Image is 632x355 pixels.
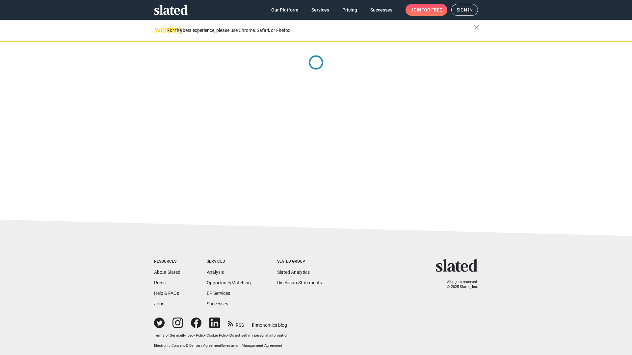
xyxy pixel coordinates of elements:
[370,4,392,16] span: Successes
[440,280,478,289] p: All rights reserved. © 2025 Slated, Inc.
[271,4,298,16] span: Our Platform
[154,280,166,285] a: Press
[457,4,473,15] span: Sign in
[266,4,303,16] a: Our Platform
[228,318,244,328] a: RSS
[207,259,251,264] div: Services
[451,4,478,16] a: Sign in
[337,4,362,16] a: Pricing
[252,317,287,328] a: filmonomics blog
[421,4,442,16] span: for free
[311,4,329,16] span: Services
[221,343,222,348] span: |
[154,270,180,275] a: About Slated
[207,270,224,275] a: Analysis
[365,4,398,16] a: Successes
[155,26,163,34] mat-icon: warning
[411,4,442,16] span: Join
[207,333,229,338] a: Cookie Policy
[207,280,251,285] a: OpportunityMatching
[207,291,230,296] a: EP Services
[306,4,334,16] a: Services
[342,4,357,16] span: Pricing
[230,333,288,338] button: Do not sell my personal information
[182,333,183,338] span: |
[406,4,447,16] a: Joinfor free
[154,291,179,296] a: Help & FAQs
[229,333,230,338] span: |
[277,259,322,264] div: Slated Group
[207,301,228,306] a: Successes
[222,343,282,348] a: Investment Management Agreement
[154,301,164,306] a: Jobs
[154,343,221,348] a: Electronic Consent & Delivery Agreement
[277,270,310,275] a: Slated Analytics
[206,333,207,338] span: |
[473,23,481,31] mat-icon: close
[183,333,206,338] a: Privacy Policy
[167,26,474,35] div: For the best experience, please use Chrome, Safari, or Firefox.
[277,280,322,285] a: DisclosureStatements
[154,333,182,338] a: Terms of Service
[154,259,180,264] div: Resources
[252,322,260,328] span: film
